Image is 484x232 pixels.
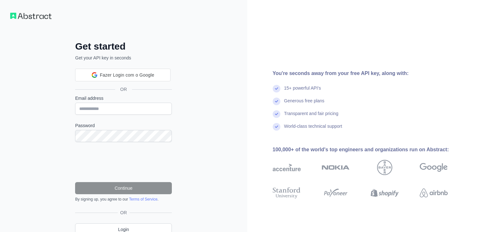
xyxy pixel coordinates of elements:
label: Password [75,122,172,129]
img: google [420,160,448,175]
p: Get your API key in seconds [75,55,172,61]
img: bayer [377,160,392,175]
a: Terms of Service [129,197,157,201]
img: Workflow [10,13,52,19]
div: Generous free plans [284,98,325,110]
img: shopify [371,186,399,200]
img: airbnb [420,186,448,200]
div: World-class technical support [284,123,342,136]
img: check mark [273,123,280,131]
iframe: reCAPTCHA [75,150,172,174]
span: OR [115,86,132,92]
button: Continue [75,182,172,194]
label: Email address [75,95,172,101]
div: By signing up, you agree to our . [75,197,172,202]
span: Fazer Login com o Google [100,72,154,78]
img: stanford university [273,186,301,200]
div: Transparent and fair pricing [284,110,339,123]
img: nokia [322,160,350,175]
div: 100,000+ of the world's top engineers and organizations run on Abstract: [273,146,468,154]
div: Fazer Login com o Google [75,69,171,81]
img: check mark [273,110,280,118]
h2: Get started [75,41,172,52]
div: 15+ powerful API's [284,85,321,98]
span: OR [118,209,130,216]
img: payoneer [322,186,350,200]
img: check mark [273,98,280,105]
img: check mark [273,85,280,92]
img: accenture [273,160,301,175]
div: You're seconds away from your free API key, along with: [273,70,468,77]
